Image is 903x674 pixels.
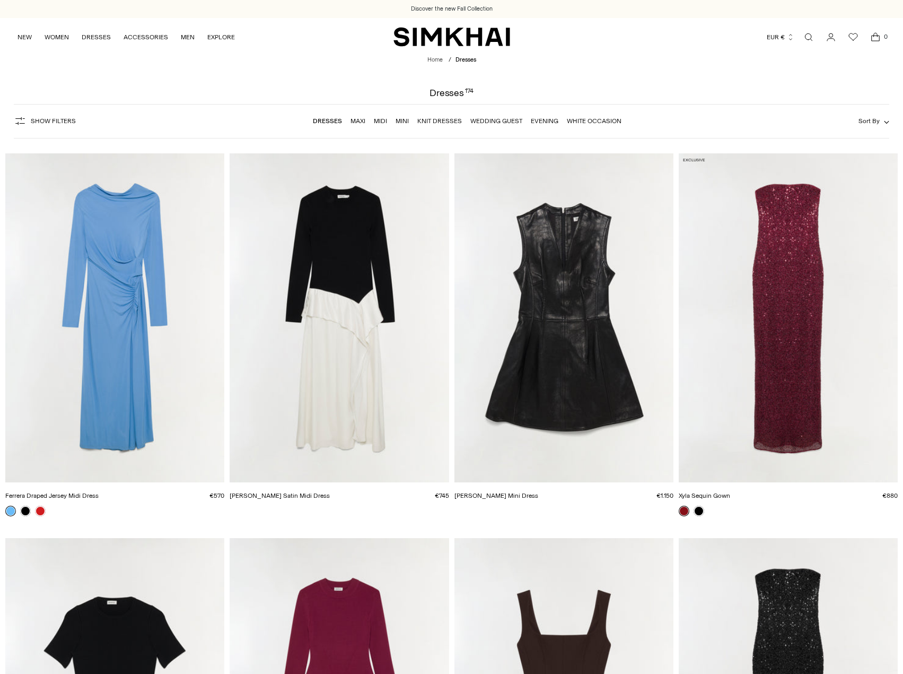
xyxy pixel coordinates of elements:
span: 0 [881,32,890,41]
div: 174 [465,88,474,98]
button: Show Filters [14,113,76,129]
h1: Dresses [429,88,474,98]
a: EXPLORE [207,25,235,49]
span: Show Filters [31,117,76,125]
button: EUR € [767,25,794,49]
nav: Linked collections [313,110,621,132]
a: Wedding Guest [470,117,522,125]
nav: breadcrumbs [427,56,476,65]
a: MEN [181,25,195,49]
a: [PERSON_NAME] Mini Dress [454,492,538,499]
span: €880 [882,492,898,499]
a: Xyla Sequin Gown [679,492,730,499]
div: / [449,56,451,65]
a: Open search modal [798,27,819,48]
span: Dresses [455,56,476,63]
a: Dresses [313,117,342,125]
a: Ferrera Draped Jersey Midi Dress [5,492,99,499]
a: ACCESSORIES [124,25,168,49]
a: WOMEN [45,25,69,49]
span: €570 [209,492,224,499]
a: Home [427,56,443,63]
a: Open cart modal [865,27,886,48]
span: €745 [435,492,449,499]
a: Ferrera Draped Jersey Midi Dress [5,153,224,482]
a: White Occasion [567,117,621,125]
a: Wishlist [843,27,864,48]
a: Xyla Sequin Gown [679,153,898,482]
a: Go to the account page [820,27,841,48]
span: €1.150 [656,492,673,499]
a: NEW [17,25,32,49]
a: DRESSES [82,25,111,49]
a: Maxi [350,117,365,125]
a: Knit Dresses [417,117,462,125]
span: Sort By [858,117,880,125]
button: Sort By [858,115,889,127]
a: Discover the new Fall Collection [411,5,493,13]
a: Evening [531,117,558,125]
a: [PERSON_NAME] Satin Midi Dress [230,492,330,499]
a: Ornella Knit Satin Midi Dress [230,153,449,482]
a: Juliette Leather Mini Dress [454,153,673,482]
a: SIMKHAI [393,27,510,47]
a: Midi [374,117,387,125]
a: Mini [396,117,409,125]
